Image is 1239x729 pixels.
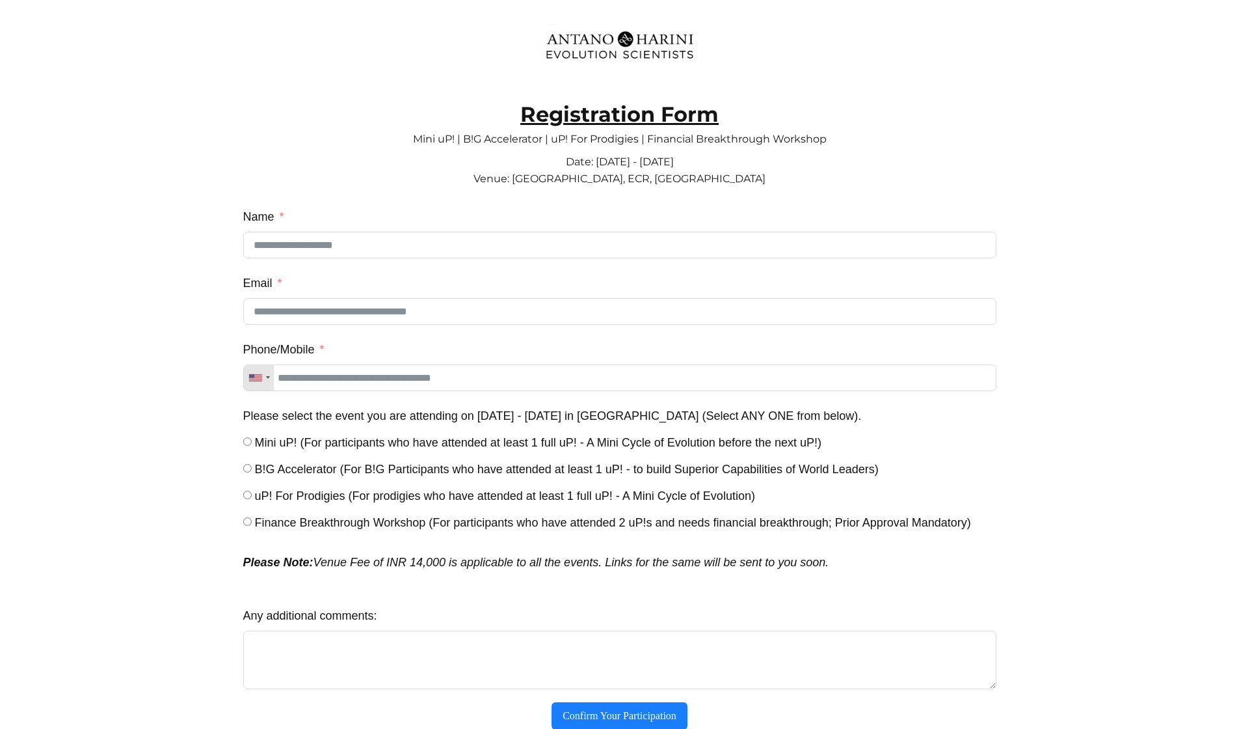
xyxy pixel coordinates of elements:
[255,516,971,529] span: Finance Breakthrough Workshop (For participants who have attended 2 uP!s and needs financial brea...
[243,298,996,325] input: Email
[243,604,377,627] label: Any additional comments:
[243,205,284,228] label: Name
[243,491,252,499] input: uP! For Prodigies (For prodigies who have attended at least 1 full uP! - A Mini Cycle of Evolution)
[243,517,252,526] input: Finance Breakthrough Workshop (For participants who have attended 2 uP!s and needs financial brea...
[243,556,829,569] em: Venue Fee of INR 14,000 is applicable to all the events. Links for the same will be sent to you s...
[255,436,821,449] span: Mini uP! (For participants who have attended at least 1 full uP! - A Mini Cycle of Evolution befo...
[539,23,700,67] img: Evolution-Scientist (2)
[243,364,996,391] input: Phone/Mobile
[255,489,755,502] span: uP! For Prodigies (For prodigies who have attended at least 1 full uP! - A Mini Cycle of Evolution)
[255,463,879,476] span: B!G Accelerator (For B!G Participants who have attended at least 1 uP! - to build Superior Capabi...
[243,556,313,569] strong: Please Note:
[243,464,252,473] input: B!G Accelerator (For B!G Participants who have attended at least 1 uP! - to build Superior Capabi...
[244,365,274,391] div: Telephone country code
[243,271,282,295] label: Email
[520,102,719,127] strong: Registration Form
[473,156,766,185] span: Date: [DATE] - [DATE] Venue: [GEOGRAPHIC_DATA], ECR, [GEOGRAPHIC_DATA]
[243,631,996,689] textarea: Any additional comments:
[243,437,252,446] input: Mini uP! (For participants who have attended at least 1 full uP! - A Mini Cycle of Evolution befo...
[243,123,996,143] p: Mini uP! | B!G Accelerator | uP! For Prodigies | Financial Breakthrough Workshop
[243,404,862,428] label: Please select the event you are attending on 18th - 21st Sep 2025 in Chennai (Select ANY ONE from...
[243,338,325,361] label: Phone/Mobile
